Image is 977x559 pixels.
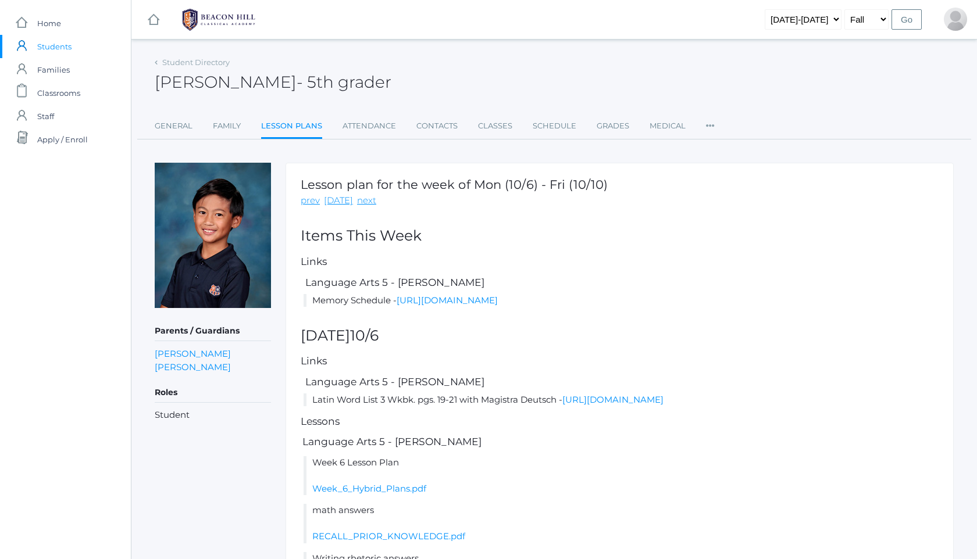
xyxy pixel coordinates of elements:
[261,114,322,139] a: Lesson Plans
[301,228,939,244] h2: Items This Week
[343,114,396,138] a: Attendance
[155,347,231,360] a: [PERSON_NAME]
[213,114,241,138] a: Family
[562,394,664,405] a: [URL][DOMAIN_NAME]
[304,393,939,407] li: Latin Word List 3 Wkbk. pgs. 19-21 with Magistra Deutsch -
[650,114,686,138] a: Medical
[155,383,271,403] h5: Roles
[301,256,939,267] h5: Links
[597,114,629,138] a: Grades
[37,58,70,81] span: Families
[944,8,967,31] div: Lew Soratorio
[155,321,271,341] h5: Parents / Guardians
[397,295,498,306] a: [URL][DOMAIN_NAME]
[37,35,72,58] span: Students
[478,114,512,138] a: Classes
[37,81,80,105] span: Classrooms
[37,105,54,128] span: Staff
[37,128,88,151] span: Apply / Enroll
[301,194,320,207] a: prev
[301,416,939,427] h5: Lessons
[304,377,939,388] h5: Language Arts 5 - [PERSON_NAME]
[155,73,391,91] h2: [PERSON_NAME]
[155,114,192,138] a: General
[301,356,939,367] h5: Links
[312,483,426,494] a: Week_6_Hybrid_Plans.pdf
[533,114,576,138] a: Schedule
[155,163,271,308] img: Matteo Soratorio
[350,327,379,344] span: 10/6
[304,294,939,307] li: Memory Schedule -
[304,277,939,288] h5: Language Arts 5 - [PERSON_NAME]
[304,456,939,496] li: Week 6 Lesson Plan
[175,5,262,34] img: 1_BHCALogos-05.png
[416,114,458,138] a: Contacts
[155,360,231,374] a: [PERSON_NAME]
[892,9,922,30] input: Go
[162,58,230,67] a: Student Directory
[155,408,271,422] li: Student
[324,194,353,207] a: [DATE]
[301,328,939,344] h2: [DATE]
[304,504,939,543] li: math answers
[357,194,376,207] a: next
[301,178,608,191] h1: Lesson plan for the week of Mon (10/6) - Fri (10/10)
[312,531,465,542] a: RECALL_PRIOR_KNOWLEDGE.pdf
[297,72,391,92] span: - 5th grader
[37,12,61,35] span: Home
[301,436,939,447] h5: Language Arts 5 - [PERSON_NAME]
